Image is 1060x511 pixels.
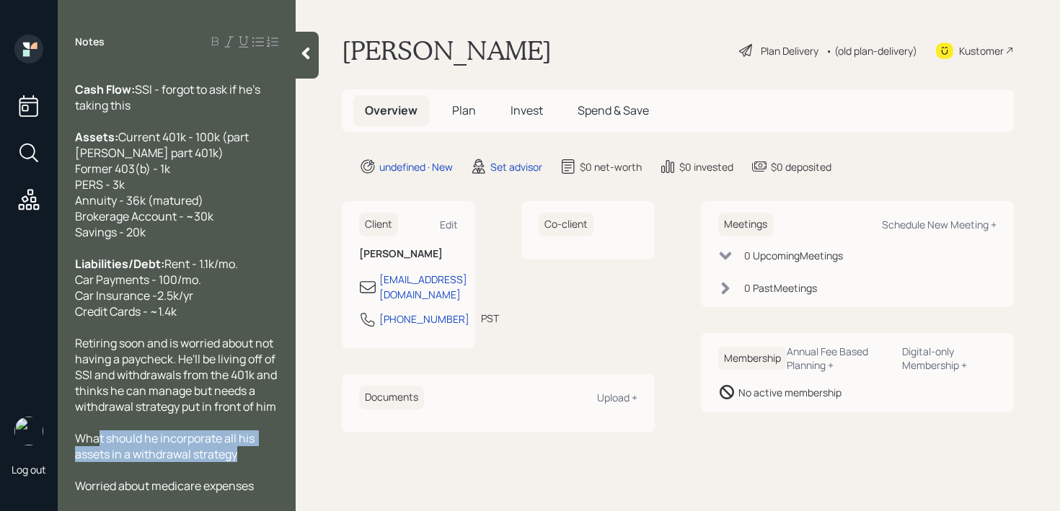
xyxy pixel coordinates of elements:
[12,463,46,476] div: Log out
[359,248,458,260] h6: [PERSON_NAME]
[75,256,238,319] span: Rent - 1.1k/mo. Car Payments - 100/mo. Car Insurance -2.5k/yr Credit Cards - ~1.4k
[75,81,262,113] span: SSI - forgot to ask if he's taking this
[365,102,418,118] span: Overview
[718,213,773,236] h6: Meetings
[75,335,279,414] span: Retiring soon and is worried about not having a paycheck. He'll be living off of SSI and withdraw...
[14,417,43,445] img: retirable_logo.png
[75,35,105,49] label: Notes
[75,478,254,494] span: Worried about medicare expenses
[771,159,831,174] div: $0 deposited
[75,430,257,462] span: What should he incorporate all his assets in a withdrawal strategy
[359,213,398,236] h6: Client
[679,159,733,174] div: $0 invested
[75,256,164,272] span: Liabilities/Debt:
[452,102,476,118] span: Plan
[738,385,842,400] div: No active membership
[578,102,649,118] span: Spend & Save
[744,248,843,263] div: 0 Upcoming Meeting s
[379,159,453,174] div: undefined · New
[75,81,135,97] span: Cash Flow:
[580,159,642,174] div: $0 net-worth
[787,345,891,372] div: Annual Fee Based Planning +
[75,129,251,240] span: Current 401k - 100k (part [PERSON_NAME] part 401k) Former 403(b) - 1k PERS - 3k Annuity - 36k (ma...
[718,347,787,370] h6: Membership
[511,102,543,118] span: Invest
[882,218,997,231] div: Schedule New Meeting +
[75,129,118,145] span: Assets:
[342,35,552,66] h1: [PERSON_NAME]
[826,43,917,58] div: • (old plan-delivery)
[959,43,1004,58] div: Kustomer
[597,391,637,404] div: Upload +
[440,218,458,231] div: Edit
[744,280,817,296] div: 0 Past Meeting s
[359,386,424,409] h6: Documents
[761,43,818,58] div: Plan Delivery
[481,311,499,326] div: PST
[490,159,542,174] div: Set advisor
[379,311,469,326] div: [PHONE_NUMBER]
[379,272,467,302] div: [EMAIL_ADDRESS][DOMAIN_NAME]
[902,345,997,372] div: Digital-only Membership +
[539,213,593,236] h6: Co-client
